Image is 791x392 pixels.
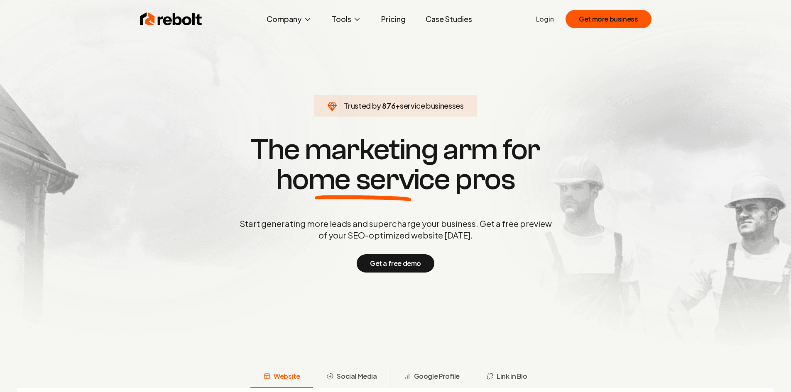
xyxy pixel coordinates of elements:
[395,101,400,110] span: +
[382,100,395,112] span: 876
[414,371,460,381] span: Google Profile
[473,366,541,388] button: Link in Bio
[140,11,202,27] img: Rebolt Logo
[250,366,313,388] button: Website
[390,366,473,388] button: Google Profile
[497,371,527,381] span: Link in Bio
[566,10,651,28] button: Get more business
[337,371,377,381] span: Social Media
[325,11,368,27] button: Tools
[536,14,554,24] a: Login
[260,11,318,27] button: Company
[419,11,479,27] a: Case Studies
[375,11,412,27] a: Pricing
[313,366,390,388] button: Social Media
[238,218,553,241] p: Start generating more leads and supercharge your business. Get a free preview of your SEO-optimiz...
[274,371,300,381] span: Website
[357,254,434,273] button: Get a free demo
[196,135,595,195] h1: The marketing arm for pros
[276,165,450,195] span: home service
[400,101,464,110] span: service businesses
[344,101,381,110] span: Trusted by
